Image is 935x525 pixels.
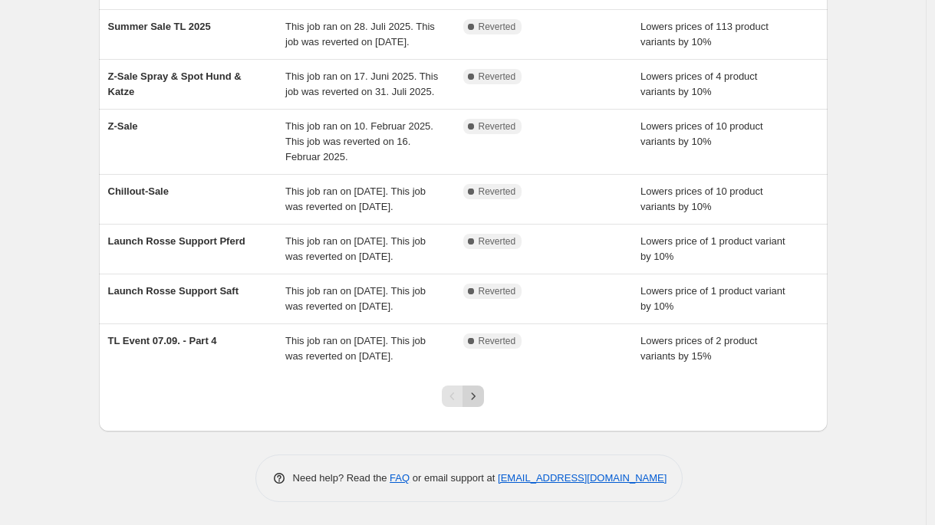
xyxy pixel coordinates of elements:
span: Summer Sale TL 2025 [108,21,211,32]
span: Z-Sale Spray & Spot Hund & Katze [108,71,242,97]
span: This job ran on 17. Juni 2025. This job was reverted on 31. Juli 2025. [285,71,438,97]
span: This job ran on [DATE]. This job was reverted on [DATE]. [285,285,426,312]
span: Reverted [479,71,516,83]
span: This job ran on [DATE]. This job was reverted on [DATE]. [285,185,426,212]
span: This job ran on [DATE]. This job was reverted on [DATE]. [285,235,426,262]
span: Lowers prices of 10 product variants by 10% [640,185,763,212]
span: Reverted [479,21,516,33]
span: Reverted [479,185,516,198]
span: Launch Rosse Support Pferd [108,235,245,247]
a: [EMAIL_ADDRESS][DOMAIN_NAME] [498,472,667,484]
span: Need help? Read the [293,472,390,484]
span: Lowers price of 1 product variant by 10% [640,235,785,262]
span: Reverted [479,285,516,297]
span: Lowers prices of 10 product variants by 10% [640,120,763,147]
span: Lowers prices of 4 product variants by 10% [640,71,757,97]
nav: Pagination [442,386,484,407]
button: Next [463,386,484,407]
span: TL Event 07.09. - Part 4 [108,335,217,346]
a: FAQ [390,472,410,484]
span: Lowers price of 1 product variant by 10% [640,285,785,312]
span: Reverted [479,235,516,248]
span: Chillout-Sale [108,185,169,197]
span: This job ran on 28. Juli 2025. This job was reverted on [DATE]. [285,21,435,48]
span: This job ran on [DATE]. This job was reverted on [DATE]. [285,335,426,362]
span: Launch Rosse Support Saft [108,285,239,297]
span: or email support at [410,472,498,484]
span: Z-Sale [108,120,138,132]
span: Lowers prices of 2 product variants by 15% [640,335,757,362]
span: Reverted [479,335,516,347]
span: Lowers prices of 113 product variants by 10% [640,21,769,48]
span: This job ran on 10. Februar 2025. This job was reverted on 16. Februar 2025. [285,120,433,162]
span: Reverted [479,120,516,133]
